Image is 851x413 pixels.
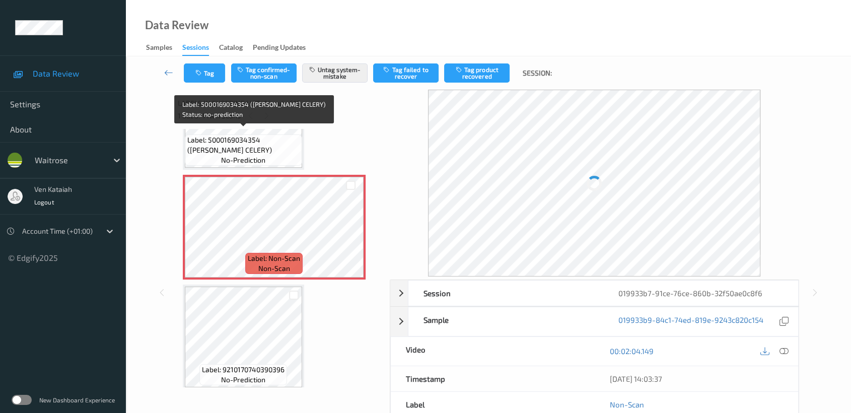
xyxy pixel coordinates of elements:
[182,41,219,56] a: Sessions
[408,307,603,336] div: Sample
[187,135,300,155] span: Label: 5000169034354 ([PERSON_NAME] CELERY)
[184,63,225,83] button: Tag
[373,63,439,83] button: Tag failed to recover
[408,281,603,306] div: Session
[253,42,306,55] div: Pending Updates
[221,155,265,165] span: no-prediction
[609,399,644,409] a: Non-Scan
[258,263,290,273] span: non-scan
[390,307,799,336] div: Sample019933b9-84c1-74ed-819e-9243c820c154
[264,98,301,108] span: 14 out of 15
[391,366,595,391] div: Timestamp
[609,374,783,384] div: [DATE] 14:03:37
[603,281,798,306] div: 019933b7-91ce-76ce-860b-32f50ae0c8f6
[231,63,297,83] button: Tag confirmed-non-scan
[178,109,383,122] div: 1 out of 1 Non Scans
[182,42,209,56] div: Sessions
[146,42,172,55] div: Samples
[146,41,182,55] a: Samples
[219,42,243,55] div: Catalog
[522,68,551,78] span: Session:
[202,365,285,375] span: Label: 9210170740390396
[178,98,261,108] span: Labels in shopping list:
[253,41,316,55] a: Pending Updates
[609,346,653,356] a: 00:02:04.149
[444,63,510,83] button: Tag product recovered
[219,41,253,55] a: Catalog
[302,63,368,83] button: Untag system-mistake
[390,280,799,306] div: Session019933b7-91ce-76ce-860b-32f50ae0c8f6
[145,20,208,30] div: Data Review
[221,375,265,385] span: no-prediction
[618,315,763,328] a: 019933b9-84c1-74ed-819e-9243c820c154
[391,337,595,366] div: Video
[248,253,300,263] span: Label: Non-Scan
